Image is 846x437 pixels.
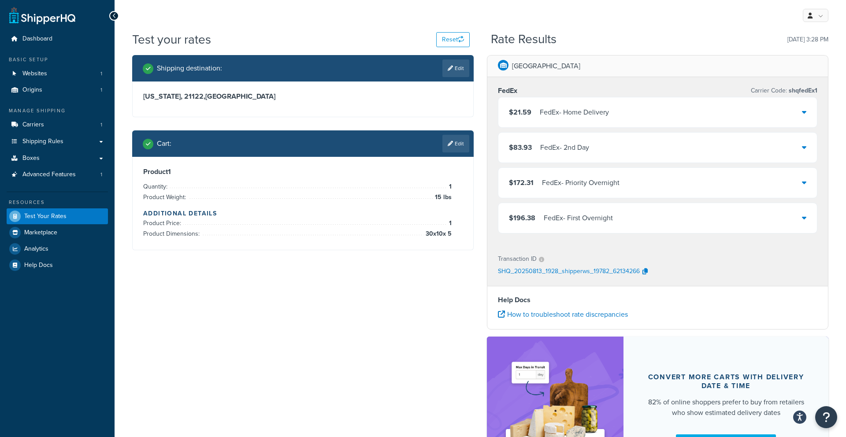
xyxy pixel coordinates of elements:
[544,212,613,224] div: FedEx - First Overnight
[7,199,108,206] div: Resources
[509,178,534,188] span: $172.31
[423,229,452,239] span: 30 x 10 x 5
[143,229,202,238] span: Product Dimensions:
[751,85,817,97] p: Carrier Code:
[442,59,469,77] a: Edit
[24,229,57,237] span: Marketplace
[24,262,53,269] span: Help Docs
[509,213,535,223] span: $196.38
[100,70,102,78] span: 1
[540,141,589,154] div: FedEx - 2nd Day
[7,31,108,47] a: Dashboard
[436,32,470,47] button: Reset
[7,56,108,63] div: Basic Setup
[7,225,108,241] a: Marketplace
[7,117,108,133] a: Carriers1
[7,208,108,224] a: Test Your Rates
[22,171,76,178] span: Advanced Features
[447,181,452,192] span: 1
[787,33,828,46] p: [DATE] 3:28 PM
[100,86,102,94] span: 1
[7,241,108,257] a: Analytics
[143,209,463,218] h4: Additional Details
[509,142,532,152] span: $83.93
[24,245,48,253] span: Analytics
[143,182,170,191] span: Quantity:
[100,171,102,178] span: 1
[491,33,557,46] h2: Rate Results
[22,35,52,43] span: Dashboard
[787,86,817,95] span: shqfedEx1
[100,121,102,129] span: 1
[498,295,817,305] h4: Help Docs
[143,92,463,101] h3: [US_STATE], 21122 , [GEOGRAPHIC_DATA]
[132,31,211,48] h1: Test your rates
[7,167,108,183] li: Advanced Features
[645,397,807,418] div: 82% of online shoppers prefer to buy from retailers who show estimated delivery dates
[498,265,640,278] p: SHQ_20250813_1928_shipperws_19782_62134266
[815,406,837,428] button: Open Resource Center
[645,373,807,390] div: Convert more carts with delivery date & time
[7,257,108,273] a: Help Docs
[442,135,469,152] a: Edit
[22,70,47,78] span: Websites
[540,106,609,119] div: FedEx - Home Delivery
[498,253,537,265] p: Transaction ID
[7,107,108,115] div: Manage Shipping
[7,82,108,98] a: Origins1
[143,193,188,202] span: Product Weight:
[143,218,183,228] span: Product Price:
[157,64,222,72] h2: Shipping destination :
[498,309,628,319] a: How to troubleshoot rate discrepancies
[542,177,620,189] div: FedEx - Priority Overnight
[143,167,463,176] h3: Product 1
[498,86,517,95] h3: FedEx
[7,66,108,82] a: Websites1
[7,82,108,98] li: Origins
[22,155,40,162] span: Boxes
[7,167,108,183] a: Advanced Features1
[22,86,42,94] span: Origins
[433,192,452,203] span: 15 lbs
[447,218,452,229] span: 1
[7,117,108,133] li: Carriers
[22,121,44,129] span: Carriers
[157,140,171,148] h2: Cart :
[7,133,108,150] a: Shipping Rules
[509,107,531,117] span: $21.59
[512,60,580,72] p: [GEOGRAPHIC_DATA]
[7,150,108,167] a: Boxes
[22,138,63,145] span: Shipping Rules
[7,66,108,82] li: Websites
[24,213,67,220] span: Test Your Rates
